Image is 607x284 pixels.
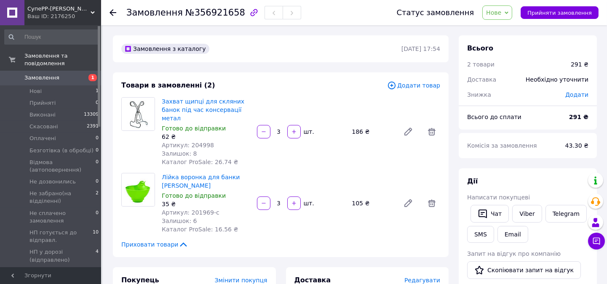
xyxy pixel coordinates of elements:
span: 0 [96,210,99,225]
div: 105 ₴ [348,197,396,209]
span: Всього до сплати [467,114,521,120]
span: 2391 [87,123,99,130]
a: Viber [512,205,542,223]
span: НП у дорозі (відправлено) [29,248,96,263]
span: 0 [96,135,99,142]
div: Статус замовлення [397,8,474,17]
span: Каталог ProSale: 16.56 ₴ [162,226,238,233]
span: Замовлення та повідомлення [24,52,101,67]
div: Повернутися назад [110,8,116,17]
span: СупеРР-Маркет Корисних Товарів [27,5,91,13]
span: 2 товари [467,61,495,68]
span: 10 [93,229,99,244]
span: Не забрано(на відділенні) [29,190,96,205]
div: шт. [302,127,315,136]
span: Змінити покупця [215,277,267,284]
button: Скопіювати запит на відгук [467,261,581,279]
span: Знижка [467,91,491,98]
span: Замовлення [126,8,183,18]
span: Готово до відправки [162,192,226,199]
span: Артикул: 204998 [162,142,214,149]
button: Чат [471,205,509,223]
button: SMS [467,226,494,243]
div: 35 ₴ [162,200,250,208]
span: Видалити [423,195,440,212]
span: Прийняті [29,99,56,107]
span: Залишок: 6 [162,218,197,224]
span: Приховати товари [121,240,188,249]
span: 0 [96,147,99,154]
span: Замовлення [24,74,59,82]
span: Додати [565,91,588,98]
span: Редагувати [404,277,440,284]
button: Чат з покупцем [588,233,605,249]
span: Виконані [29,111,56,119]
a: Захват щипці для скляних банок під час консервації метал [162,98,244,122]
span: Покупець [121,276,159,284]
a: Telegram [545,205,587,223]
span: Нове [486,9,501,16]
span: Артикул: 201969-с [162,209,219,216]
b: 291 ₴ [569,114,588,120]
span: Запит на відгук про компанію [467,250,561,257]
span: Дії [467,177,478,185]
a: Лійка воронка для банки [PERSON_NAME] [162,174,240,189]
a: Редагувати [400,195,417,212]
button: Прийняти замовлення [521,6,599,19]
img: Захват щипці для скляних банок під час консервації метал [122,98,155,130]
span: Додати товар [387,81,440,90]
span: Комісія за замовлення [467,142,537,149]
span: 13309 [84,111,99,119]
span: Скасовані [29,123,58,130]
span: Не дозвонились [29,178,76,186]
span: Всього [467,44,493,52]
button: Email [497,226,528,243]
span: 0 [96,159,99,174]
span: Відмова (автоповернення) [29,159,96,174]
span: Товари в замовленні (2) [121,81,215,89]
span: Не сплачено замовлення [29,210,96,225]
span: 0 [96,178,99,186]
span: Каталог ProSale: 26.74 ₴ [162,159,238,165]
span: Прийняти замовлення [527,10,592,16]
div: 62 ₴ [162,133,250,141]
div: 186 ₴ [348,126,396,138]
span: НП готується до відправл. [29,229,93,244]
span: Безготівка (в обробці) [29,147,94,154]
span: 1 [96,88,99,95]
span: Написати покупцеві [467,194,530,201]
div: Ваш ID: 2176250 [27,13,101,20]
input: Пошук [4,29,99,45]
span: 1 [88,74,97,81]
span: Доставка [294,276,331,284]
span: 0 [96,99,99,107]
span: Видалити [423,123,440,140]
span: Оплачені [29,135,56,142]
span: 2 [96,190,99,205]
span: Залишок: 8 [162,150,197,157]
span: №356921658 [185,8,245,18]
time: [DATE] 17:54 [401,45,440,52]
img: Лійка воронка для банки салатова Алеана [122,173,155,206]
div: Необхідно уточнити [521,70,594,89]
div: шт. [302,199,315,207]
a: Редагувати [400,123,417,140]
span: Нові [29,88,42,95]
div: 291 ₴ [571,60,588,69]
span: Готово до відправки [162,125,226,132]
span: 4 [96,248,99,263]
span: Доставка [467,76,496,83]
div: Замовлення з каталогу [121,44,209,54]
span: 43.30 ₴ [565,142,588,149]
